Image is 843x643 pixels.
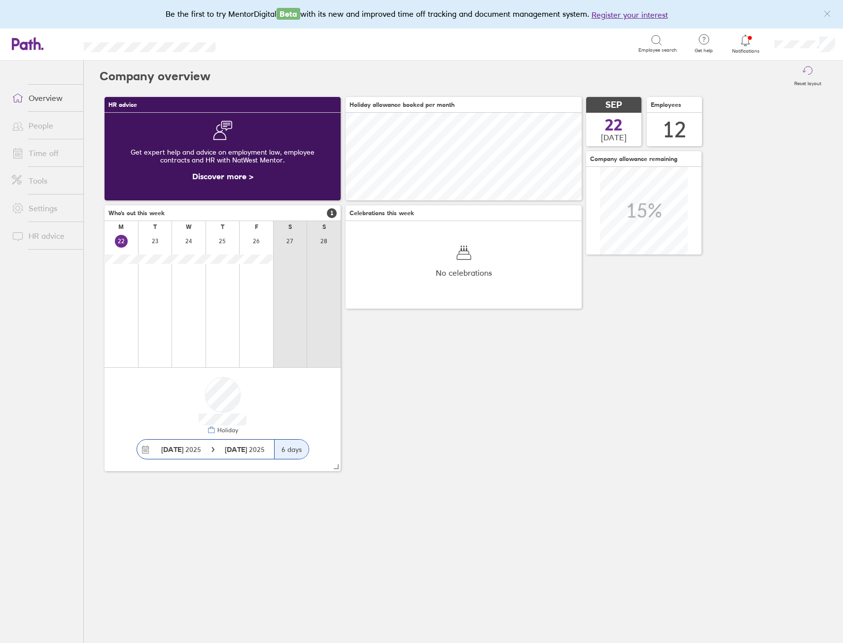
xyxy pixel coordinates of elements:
div: S [322,224,326,230]
div: Be the first to try MentorDigital with its new and improved time off tracking and document manage... [166,8,678,21]
div: S [288,224,292,230]
span: Notifications [730,48,762,54]
span: HR advice [108,101,137,108]
div: W [186,224,192,230]
h2: Company overview [100,61,211,92]
span: Employees [651,101,681,108]
div: Search [242,39,267,48]
a: HR advice [4,226,83,246]
label: Reset layout [788,78,827,87]
span: Holiday allowance booked per month [350,101,455,108]
div: Holiday [215,427,238,434]
strong: [DATE] [225,445,249,454]
span: Employee search [638,47,677,53]
button: Register your interest [592,9,668,21]
span: 1 [327,208,337,218]
span: 22 [605,117,623,133]
a: Overview [4,88,83,108]
a: Notifications [730,33,762,54]
strong: [DATE] [161,445,183,454]
a: Discover more > [192,171,253,181]
span: Celebrations this week [350,210,414,217]
span: Get help [688,48,720,54]
div: T [153,224,157,230]
div: Get expert help and advice on employment law, employee contracts and HR with NatWest Mentor. [112,140,333,172]
span: [DATE] [601,133,627,142]
a: People [4,116,83,135]
a: Time off [4,143,83,163]
span: 2025 [225,446,265,453]
div: 12 [663,117,686,142]
span: 2025 [161,446,201,453]
span: SEP [605,100,622,110]
div: T [221,224,224,230]
a: Tools [4,171,83,191]
button: Reset layout [788,61,827,92]
span: Company allowance remaining [590,156,677,162]
span: Who's out this week [108,210,165,217]
div: F [255,224,258,230]
span: Beta [277,8,300,20]
div: 6 days [274,440,309,459]
div: M [118,224,124,230]
span: No celebrations [436,268,492,277]
a: Settings [4,198,83,218]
